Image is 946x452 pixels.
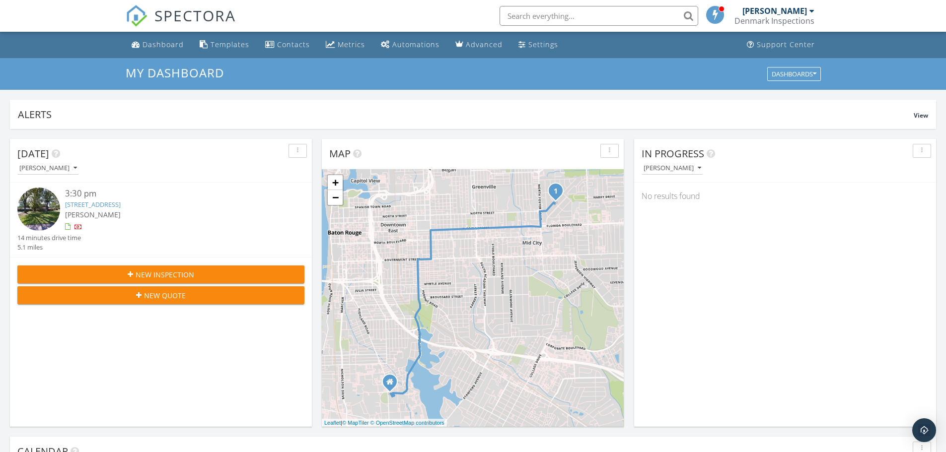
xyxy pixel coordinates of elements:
img: streetview [17,188,60,230]
div: Dashboards [772,70,816,77]
div: Advanced [466,40,503,49]
a: Zoom in [328,175,343,190]
div: [PERSON_NAME] [644,165,701,172]
span: [DATE] [17,147,49,160]
div: 5310 N Afton Pkwy, Baton Rouge, LA 70806 [556,191,562,196]
div: Contacts [277,40,310,49]
div: [PERSON_NAME] [742,6,807,16]
a: Advanced [451,36,507,54]
a: © OpenStreetMap contributors [370,420,444,426]
button: New Inspection [17,265,304,283]
a: SPECTORA [126,13,236,34]
a: Metrics [322,36,369,54]
a: Contacts [261,36,314,54]
div: 3:30 pm [65,188,281,200]
div: Support Center [757,40,815,49]
div: 5261 Highland Rd. #150, Baton Rouge LA 70808 [390,382,396,387]
div: No results found [634,183,936,209]
a: Support Center [743,36,819,54]
a: [STREET_ADDRESS] [65,200,121,209]
button: Dashboards [767,67,821,81]
div: 14 minutes drive time [17,233,81,243]
a: 3:30 pm [STREET_ADDRESS] [PERSON_NAME] 14 minutes drive time 5.1 miles [17,188,304,252]
a: Leaflet [324,420,341,426]
div: 5.1 miles [17,243,81,252]
a: © MapTiler [342,420,369,426]
div: Automations [392,40,439,49]
div: Metrics [338,40,365,49]
span: New Quote [144,290,186,301]
div: Templates [211,40,249,49]
button: [PERSON_NAME] [642,162,703,175]
span: In Progress [642,147,704,160]
button: [PERSON_NAME] [17,162,79,175]
div: Dashboard [143,40,184,49]
i: 1 [554,188,558,195]
button: New Quote [17,286,304,304]
div: [PERSON_NAME] [19,165,77,172]
input: Search everything... [500,6,698,26]
span: View [914,111,928,120]
div: Open Intercom Messenger [912,418,936,442]
span: Map [329,147,351,160]
a: Dashboard [128,36,188,54]
span: [PERSON_NAME] [65,210,121,219]
span: My Dashboard [126,65,224,81]
img: The Best Home Inspection Software - Spectora [126,5,147,27]
div: Settings [528,40,558,49]
a: Templates [196,36,253,54]
span: SPECTORA [154,5,236,26]
span: New Inspection [136,269,194,280]
a: Automations (Basic) [377,36,443,54]
div: Alerts [18,108,914,121]
a: Settings [514,36,562,54]
div: | [322,419,447,427]
div: Denmark Inspections [734,16,814,26]
a: Zoom out [328,190,343,205]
